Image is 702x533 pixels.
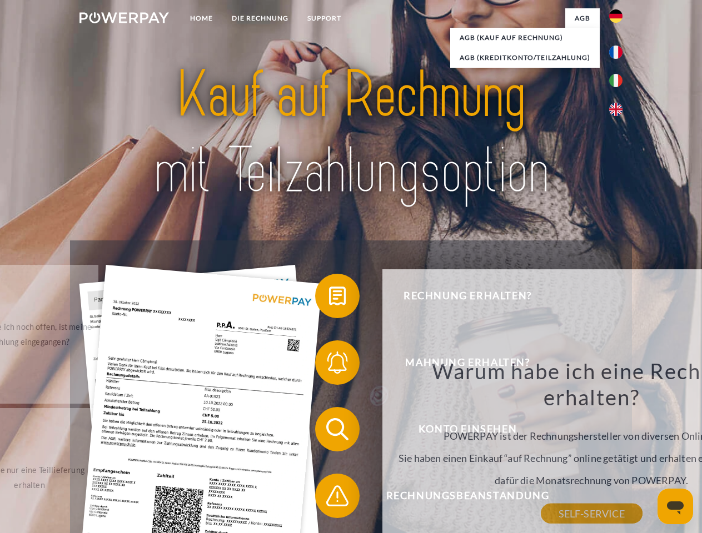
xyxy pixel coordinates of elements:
[323,415,351,443] img: qb_search.svg
[658,489,693,524] iframe: Schaltfläche zum Öffnen des Messaging-Fensters
[609,9,623,23] img: de
[106,53,596,213] img: title-powerpay_de.svg
[541,504,643,524] a: SELF-SERVICE
[450,28,600,48] a: AGB (Kauf auf Rechnung)
[181,8,222,28] a: Home
[609,46,623,59] img: fr
[609,103,623,116] img: en
[315,407,604,451] button: Konto einsehen
[298,8,351,28] a: SUPPORT
[222,8,298,28] a: DIE RECHNUNG
[450,48,600,68] a: AGB (Kreditkonto/Teilzahlung)
[79,12,169,23] img: logo-powerpay-white.svg
[323,482,351,510] img: qb_warning.svg
[609,74,623,87] img: it
[565,8,600,28] a: agb
[315,474,604,518] button: Rechnungsbeanstandung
